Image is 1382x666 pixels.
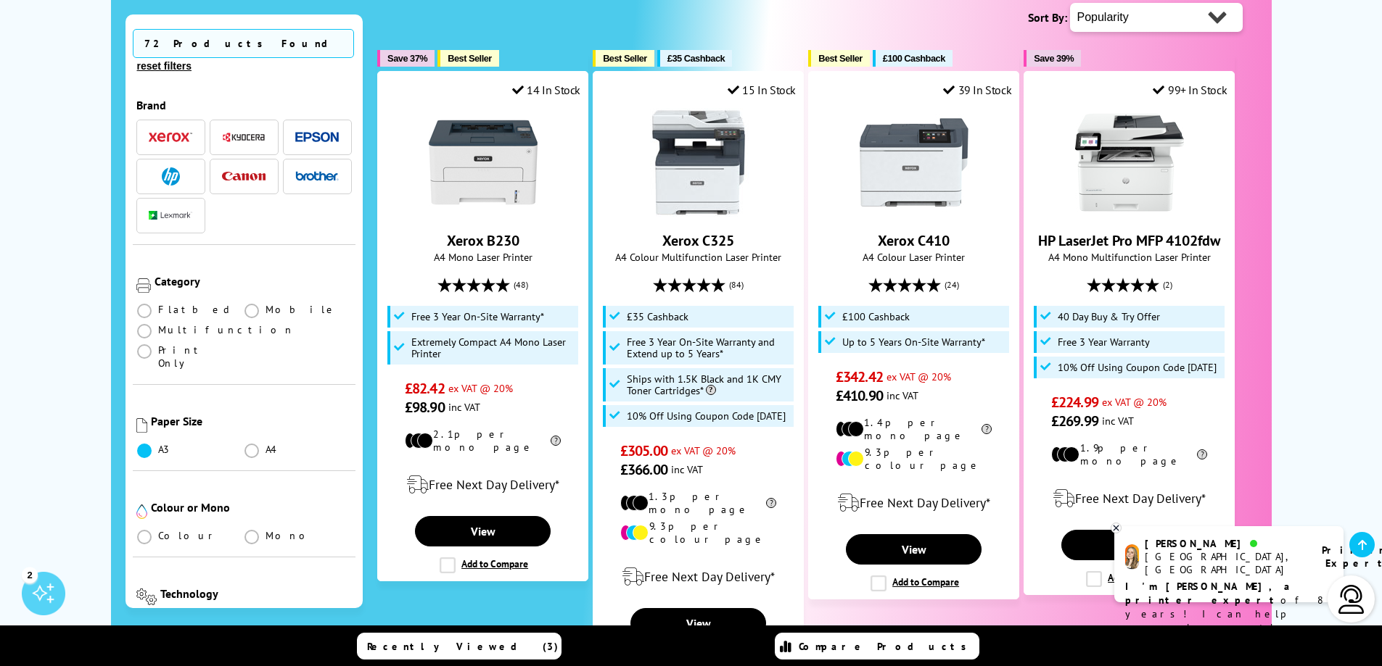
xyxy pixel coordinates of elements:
[151,414,353,428] div: Paper Size
[291,128,343,147] button: Epson
[512,83,580,97] div: 14 In Stock
[842,336,985,348] span: Up to 5 Years On-Site Warranty*
[1024,50,1081,67] button: Save 39%
[1086,571,1175,587] label: Add to Compare
[836,367,883,386] span: £342.42
[601,557,796,597] div: modal_delivery
[266,529,313,542] span: Mono
[873,50,953,67] button: £100 Cashback
[218,167,270,186] button: Canon
[620,520,776,546] li: 9.3p per colour page
[816,250,1011,264] span: A4 Colour Laser Printer
[603,53,647,64] span: Best Seller
[158,443,171,456] span: A3
[860,108,968,217] img: Xerox C410
[1051,393,1098,412] span: £224.99
[144,167,197,186] button: HP
[1145,550,1304,576] div: [GEOGRAPHIC_DATA], [GEOGRAPHIC_DATA]
[295,171,339,181] img: Brother
[149,212,192,220] img: Lexmark
[1061,530,1196,560] a: View
[136,504,147,519] img: Colour or Mono
[593,50,654,67] button: Best Seller
[671,462,703,476] span: inc VAT
[151,500,353,515] div: Colour or Mono
[144,206,197,225] button: Lexmark
[644,205,753,220] a: Xerox C325
[266,443,279,456] span: A4
[1125,544,1139,570] img: amy-livechat.png
[846,534,981,565] a: View
[448,53,492,64] span: Best Seller
[1032,478,1227,519] div: modal_delivery
[158,303,234,316] span: Flatbed
[883,53,945,64] span: £100 Cashback
[144,128,197,147] button: Xerox
[149,133,192,143] img: Xerox
[440,557,528,573] label: Add to Compare
[295,132,339,143] img: Epson
[816,483,1011,523] div: modal_delivery
[671,444,736,457] span: ex VAT @ 20%
[155,274,353,288] div: Category
[514,271,528,299] span: (48)
[808,50,870,67] button: Best Seller
[818,53,863,64] span: Best Seller
[377,50,435,67] button: Save 37%
[1145,537,1304,550] div: [PERSON_NAME]
[644,108,753,217] img: Xerox C325
[1051,441,1207,467] li: 1.9p per mono page
[943,83,1011,97] div: 39 In Stock
[405,428,561,454] li: 2.1p per mono page
[887,388,918,402] span: inc VAT
[1058,311,1160,322] span: 40 Day Buy & Try Offer
[627,336,791,359] span: Free 3 Year On-Site Warranty and Extend up to 5 Years*
[222,132,266,143] img: Kyocera
[1125,580,1294,607] b: I'm [PERSON_NAME], a printer expert
[1028,10,1067,25] span: Sort By:
[1032,250,1227,264] span: A4 Mono Multifunction Laser Printer
[367,640,559,653] span: Recently Viewed (3)
[1337,585,1366,614] img: user-headset-light.svg
[411,311,544,322] span: Free 3 Year On-Site Warranty*
[411,336,575,359] span: Extremely Compact A4 Mono Laser Printer
[878,231,950,250] a: Xerox C410
[620,441,667,460] span: £305.00
[657,50,732,67] button: £35 Cashback
[1075,205,1184,220] a: HP LaserJet Pro MFP 4102fdw
[22,567,38,583] div: 2
[620,460,667,479] span: £366.00
[160,586,352,601] div: Technology
[871,575,959,591] label: Add to Compare
[136,588,157,605] img: Technology
[136,418,147,433] img: Paper Size
[1102,414,1134,428] span: inc VAT
[447,231,519,250] a: Xerox B230
[945,271,959,299] span: (24)
[448,381,513,395] span: ex VAT @ 20%
[415,516,550,546] a: View
[133,29,354,58] span: 72 Products Found
[799,640,974,653] span: Compare Products
[836,446,992,472] li: 9.3p per colour page
[291,167,343,186] button: Brother
[667,53,725,64] span: £35 Cashback
[429,108,538,217] img: Xerox B230
[222,172,266,181] img: Canon
[218,128,270,147] button: Kyocera
[1075,108,1184,217] img: HP LaserJet Pro MFP 4102fdw
[387,53,427,64] span: Save 37%
[630,608,765,638] a: View
[1125,580,1333,649] p: of 8 years! I can help you choose the right product
[1058,362,1217,373] span: 10% Off Using Coupon Code [DATE]
[385,250,580,264] span: A4 Mono Laser Printer
[437,50,499,67] button: Best Seller
[1038,231,1220,250] a: HP LaserJet Pro MFP 4102fdw
[775,633,979,659] a: Compare Products
[158,529,218,542] span: Colour
[662,231,734,250] a: Xerox C325
[728,83,796,97] div: 15 In Stock
[136,98,353,112] div: Brand
[601,250,796,264] span: A4 Colour Multifunction Laser Printer
[887,370,951,383] span: ex VAT @ 20%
